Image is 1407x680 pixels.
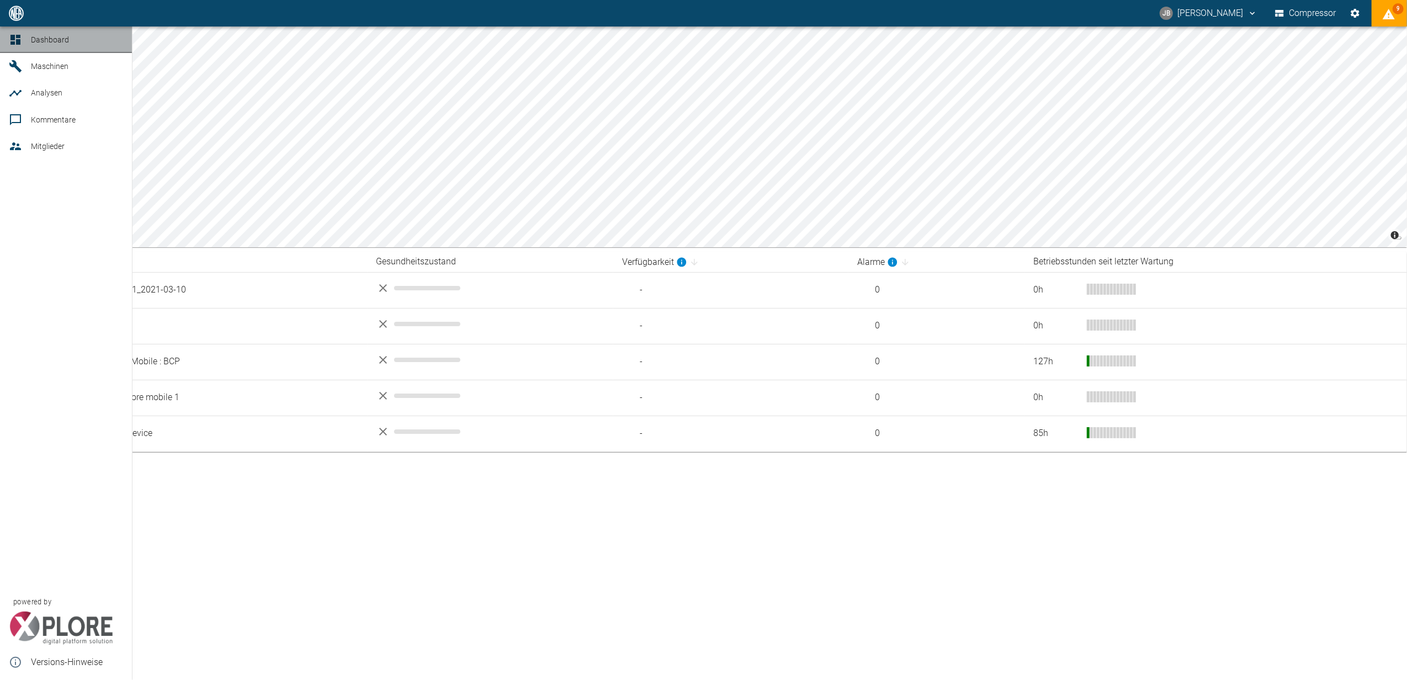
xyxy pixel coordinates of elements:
div: 0 h [1034,320,1078,332]
a: new /machines [114,62,123,71]
td: NEA SEA Xplore mobile 1 [73,380,368,416]
div: No data [376,317,604,331]
div: No data [376,353,604,366]
span: Versions-Hinweise [31,656,123,669]
div: No data [376,389,604,402]
span: 0 [857,427,1016,440]
div: 0 h [1034,284,1078,296]
button: Compressor [1273,3,1339,23]
span: - [622,355,840,368]
span: 0 [857,391,1016,404]
a: new /analyses/list/0 [114,89,123,98]
td: NEAC_Test Device [73,416,368,451]
div: JB [1160,7,1173,20]
span: - [622,391,840,404]
span: Kommentare [31,115,76,124]
span: 0 [857,320,1016,332]
span: 0 [857,284,1016,296]
span: 9 [1393,3,1404,14]
span: Maschinen [31,62,68,71]
span: - [622,320,840,332]
div: 127 h [1034,355,1078,368]
th: Gesundheitszustand [368,252,613,272]
span: - [622,284,840,296]
th: Betriebsstunden seit letzter Wartung [1025,252,1407,272]
td: NEA SEA X I Mobile : BCP [73,344,368,380]
canvas: Map [31,26,1407,247]
div: No data [376,281,604,295]
span: Mitglieder [31,142,65,151]
div: 0 h [1034,391,1078,404]
div: 85 h [1034,427,1078,440]
button: jonas.busse@neac.de [1158,3,1259,23]
img: logo [8,6,25,20]
span: powered by [13,597,51,607]
span: 0 [857,355,1016,368]
span: Analysen [31,88,62,97]
img: Xplore Logo [9,612,113,645]
button: Einstellungen [1345,3,1365,23]
div: No data [376,425,604,438]
div: berechnet für die letzten 7 Tage [857,256,898,269]
span: Dashboard [31,35,69,44]
td: HYDAC Test [73,308,368,344]
div: berechnet für die letzten 7 Tage [622,256,687,269]
span: - [622,427,840,440]
td: Hofer_200001_2021-03-10 [73,272,368,308]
